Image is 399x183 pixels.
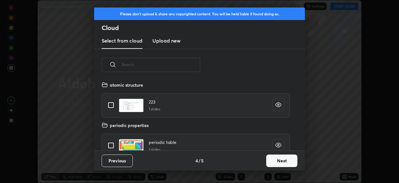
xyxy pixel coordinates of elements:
[149,147,176,152] h5: 1 slides
[119,99,144,112] img: 16844431799K2NBX.pdf
[149,139,176,145] h4: periodic table
[102,155,133,167] button: Previous
[199,157,200,164] h4: /
[122,51,200,78] input: Search
[119,139,144,153] img: 1684494543ASZFM5.pdf
[266,155,297,167] button: Next
[102,24,305,32] h2: Cloud
[110,82,143,88] h4: atomic structure
[201,157,204,164] h4: 5
[149,99,160,105] h4: 223
[94,79,297,150] div: grid
[195,157,198,164] h4: 4
[102,37,142,44] h3: Select from cloud
[152,37,180,44] h3: Upload new
[149,106,160,112] h5: 1 slides
[94,8,305,20] div: Please don't upload & share any copyrighted content. You will be held liable if found doing so.
[110,122,149,129] h4: periodic properties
